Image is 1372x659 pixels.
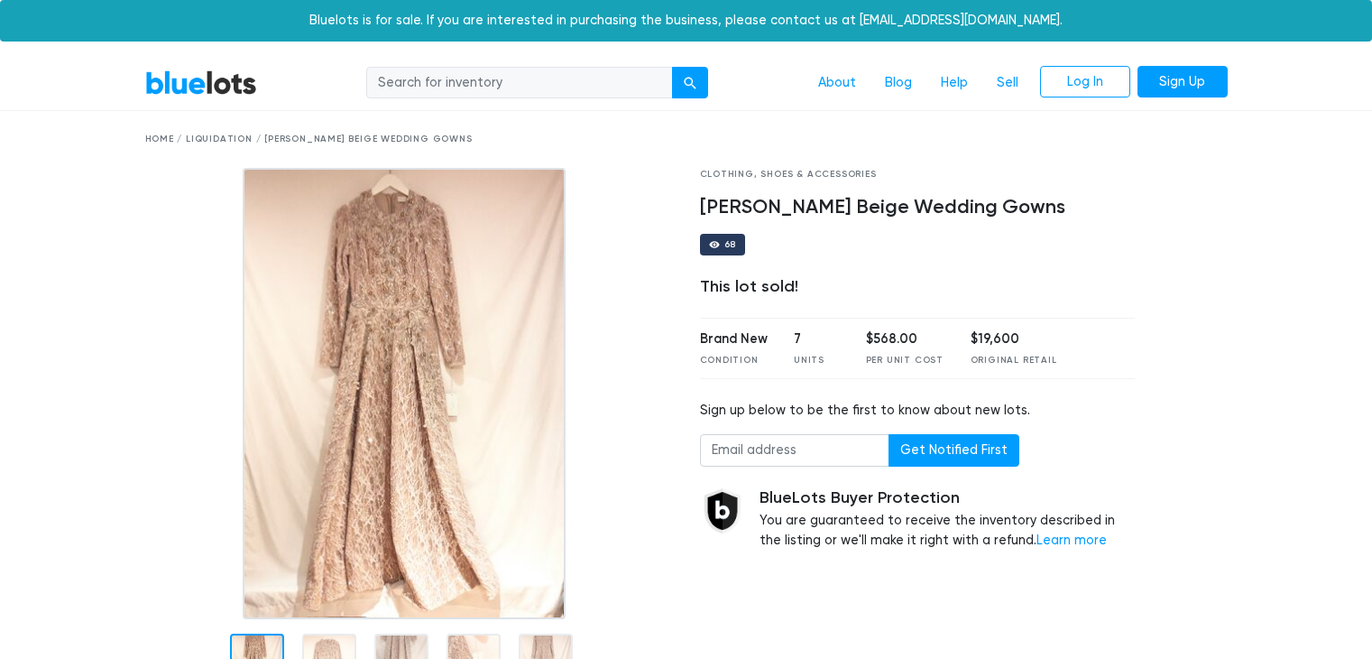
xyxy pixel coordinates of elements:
[926,66,982,100] a: Help
[971,354,1057,367] div: Original Retail
[870,66,926,100] a: Blog
[760,488,1136,508] h5: BlueLots Buyer Protection
[145,133,1228,146] div: Home / Liquidation / [PERSON_NAME] Beige Wedding Gowns
[700,354,768,367] div: Condition
[760,488,1136,551] div: You are guaranteed to receive the inventory described in the listing or we'll make it right with ...
[145,70,257,96] a: BlueLots
[366,67,673,99] input: Search for inventory
[804,66,870,100] a: About
[794,354,839,367] div: Units
[866,354,944,367] div: Per Unit Cost
[982,66,1033,100] a: Sell
[700,329,768,349] div: Brand New
[700,196,1136,219] h4: [PERSON_NAME] Beige Wedding Gowns
[243,168,565,619] img: 095a1dfd-135a-4cda-9b30-91bb343910ae-1694705572.jpg
[700,488,745,534] img: buyer_protection_shield-3b65640a83011c7d3ede35a8e5a80bfdfaa6a97447f0071c1475b91a4b0b3d01.png
[1040,66,1130,98] a: Log In
[889,434,1019,467] button: Get Notified First
[1137,66,1228,98] a: Sign Up
[971,329,1057,349] div: $19,600
[794,329,839,349] div: 7
[700,401,1136,421] div: Sign up below to be the first to know about new lots.
[866,329,944,349] div: $568.00
[724,240,737,249] div: 68
[1036,533,1107,548] a: Learn more
[700,277,1136,297] div: This lot sold!
[700,168,1136,181] div: Clothing, Shoes & Accessories
[700,434,889,467] input: Email address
